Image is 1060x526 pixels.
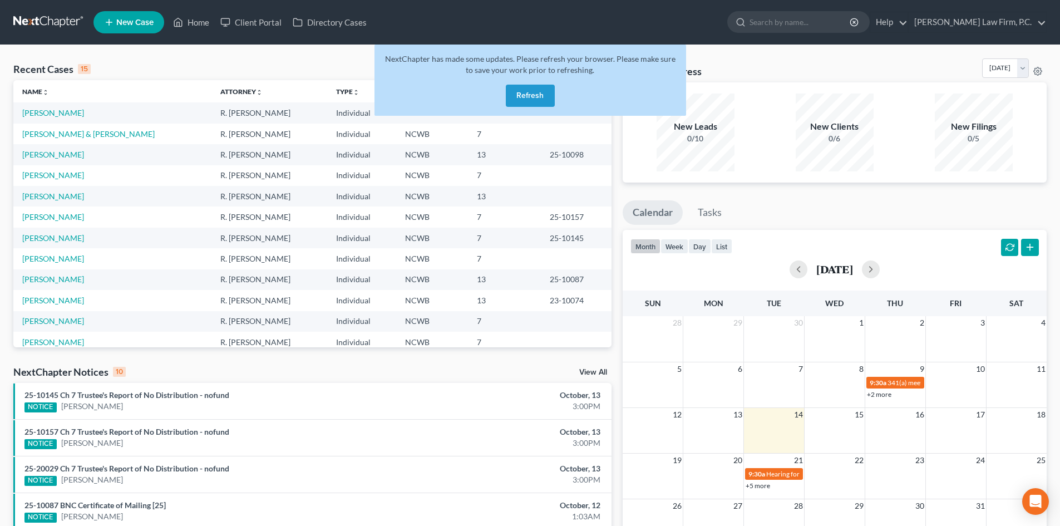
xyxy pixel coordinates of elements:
[396,124,468,144] td: NCWB
[416,500,600,511] div: October, 12
[887,298,903,308] span: Thu
[22,337,84,347] a: [PERSON_NAME]
[42,89,49,96] i: unfold_more
[854,454,865,467] span: 22
[327,207,396,227] td: Individual
[870,12,908,32] a: Help
[1036,408,1047,421] span: 18
[975,454,986,467] span: 24
[854,408,865,421] span: 15
[688,200,732,225] a: Tasks
[327,124,396,144] td: Individual
[116,18,154,27] span: New Case
[22,296,84,305] a: [PERSON_NAME]
[211,186,327,207] td: R. [PERSON_NAME]
[672,316,683,330] span: 28
[732,408,743,421] span: 13
[22,129,155,139] a: [PERSON_NAME] & [PERSON_NAME]
[935,120,1013,133] div: New Filings
[61,401,123,412] a: [PERSON_NAME]
[385,54,676,75] span: NextChapter has made some updates. Please refresh your browser. Please make sure to save your wor...
[541,269,612,290] td: 25-10087
[22,212,84,222] a: [PERSON_NAME]
[909,12,1046,32] a: [PERSON_NAME] Law Firm, P.C.
[867,390,891,399] a: +2 more
[22,254,84,263] a: [PERSON_NAME]
[211,248,327,269] td: R. [PERSON_NAME]
[13,365,126,378] div: NextChapter Notices
[396,186,468,207] td: NCWB
[1022,488,1049,515] div: Open Intercom Messenger
[793,499,804,513] span: 28
[816,263,853,275] h2: [DATE]
[211,207,327,227] td: R. [PERSON_NAME]
[796,120,874,133] div: New Clients
[688,239,711,254] button: day
[211,144,327,165] td: R. [PERSON_NAME]
[22,170,84,180] a: [PERSON_NAME]
[327,290,396,311] td: Individual
[468,290,541,311] td: 13
[22,150,84,159] a: [PERSON_NAME]
[396,228,468,248] td: NCWB
[645,298,661,308] span: Sun
[24,427,229,436] a: 25-10157 Ch 7 Trustee's Report of No Distribution - nofund
[24,464,229,473] a: 25-20029 Ch 7 Trustee's Report of No Distribution - nofund
[327,248,396,269] td: Individual
[468,144,541,165] td: 13
[468,186,541,207] td: 13
[167,12,215,32] a: Home
[914,408,925,421] span: 16
[746,481,770,490] a: +5 more
[914,454,925,467] span: 23
[732,499,743,513] span: 27
[541,228,612,248] td: 25-10145
[623,200,683,225] a: Calendar
[211,269,327,290] td: R. [PERSON_NAME]
[672,499,683,513] span: 26
[657,133,734,144] div: 0/10
[579,368,607,376] a: View All
[22,191,84,201] a: [PERSON_NAME]
[1040,316,1047,330] span: 4
[732,454,743,467] span: 20
[468,228,541,248] td: 7
[870,378,886,387] span: 9:30a
[732,316,743,330] span: 29
[468,207,541,227] td: 7
[416,390,600,401] div: October, 13
[737,362,743,376] span: 6
[416,474,600,485] div: 3:00PM
[211,332,327,352] td: R. [PERSON_NAME]
[858,316,865,330] span: 1
[22,316,84,326] a: [PERSON_NAME]
[541,207,612,227] td: 25-10157
[416,437,600,449] div: 3:00PM
[396,290,468,311] td: NCWB
[506,85,555,107] button: Refresh
[416,401,600,412] div: 3:00PM
[1036,362,1047,376] span: 11
[220,87,263,96] a: Attorneyunfold_more
[416,511,600,522] div: 1:03AM
[211,290,327,311] td: R. [PERSON_NAME]
[61,511,123,522] a: [PERSON_NAME]
[766,470,853,478] span: Hearing for [PERSON_NAME]
[793,316,804,330] span: 30
[327,144,396,165] td: Individual
[1009,298,1023,308] span: Sat
[975,408,986,421] span: 17
[24,439,57,449] div: NOTICE
[750,12,851,32] input: Search by name...
[854,499,865,513] span: 29
[704,298,723,308] span: Mon
[22,108,84,117] a: [PERSON_NAME]
[327,102,396,123] td: Individual
[919,316,925,330] span: 2
[979,316,986,330] span: 3
[660,239,688,254] button: week
[468,124,541,144] td: 7
[13,62,91,76] div: Recent Cases
[657,120,734,133] div: New Leads
[61,437,123,449] a: [PERSON_NAME]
